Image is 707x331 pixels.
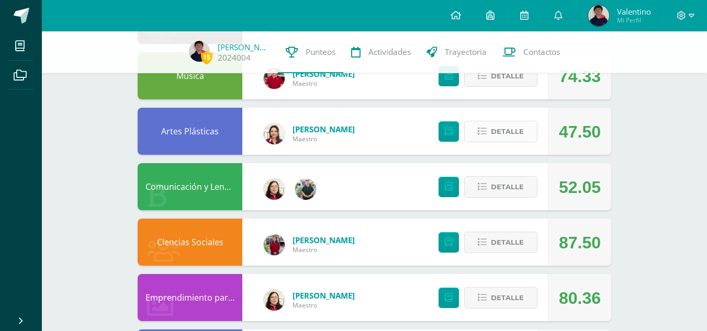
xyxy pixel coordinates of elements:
[588,5,609,26] img: 7383fbd875ed3a81cc002658620bcc65.png
[218,42,270,52] a: [PERSON_NAME]
[293,301,355,310] span: Maestro
[306,47,335,58] span: Punteos
[445,47,487,58] span: Trayectoria
[295,179,316,200] img: d3b263647c2d686994e508e2c9b90e59.png
[464,287,537,309] button: Detalle
[617,16,651,25] span: Mi Perfil
[218,52,251,63] a: 2024004
[464,65,537,87] button: Detalle
[343,31,419,73] a: Actividades
[495,31,568,73] a: Contactos
[559,219,601,266] div: 87.50
[368,47,411,58] span: Actividades
[464,176,537,198] button: Detalle
[264,234,285,255] img: e1f0730b59be0d440f55fb027c9eff26.png
[491,122,524,141] span: Detalle
[464,121,537,142] button: Detalle
[559,275,601,322] div: 80.36
[264,68,285,89] img: 7947534db6ccf4a506b85fa3326511af.png
[293,69,355,79] a: [PERSON_NAME]
[523,47,560,58] span: Contactos
[293,245,355,254] span: Maestro
[293,79,355,88] span: Maestro
[491,233,524,252] span: Detalle
[491,177,524,197] span: Detalle
[559,108,601,155] div: 47.50
[464,232,537,253] button: Detalle
[491,288,524,307] span: Detalle
[138,52,242,99] div: Música
[491,66,524,86] span: Detalle
[138,108,242,155] div: Artes Plásticas
[201,51,212,64] span: 15
[138,163,242,210] div: Comunicación y Lenguaje
[264,290,285,311] img: c6b4b3f06f981deac34ce0a071b61492.png
[559,53,601,100] div: 74.33
[293,134,355,143] span: Maestro
[189,41,210,62] img: 7383fbd875ed3a81cc002658620bcc65.png
[617,6,651,17] span: Valentino
[264,123,285,144] img: 08cdfe488ee6e762f49c3a355c2599e7.png
[138,219,242,266] div: Ciencias Sociales
[293,124,355,134] a: [PERSON_NAME]
[419,31,495,73] a: Trayectoria
[138,274,242,321] div: Emprendimiento para la productividad
[559,164,601,211] div: 52.05
[264,179,285,200] img: c6b4b3f06f981deac34ce0a071b61492.png
[293,290,355,301] a: [PERSON_NAME]
[278,31,343,73] a: Punteos
[293,235,355,245] a: [PERSON_NAME]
